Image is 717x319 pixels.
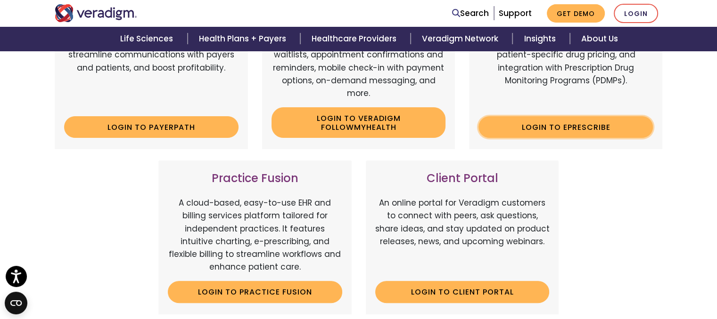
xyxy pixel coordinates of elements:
[109,27,187,51] a: Life Sciences
[570,27,629,51] a: About Us
[188,27,300,51] a: Health Plans + Payers
[512,27,569,51] a: Insights
[411,27,512,51] a: Veradigm Network
[5,292,27,314] button: Open CMP widget
[547,4,605,23] a: Get Demo
[536,252,706,308] iframe: Drift Chat Widget
[452,7,489,20] a: Search
[478,116,653,138] a: Login to ePrescribe
[55,4,137,22] img: Veradigm logo
[478,10,653,109] p: A comprehensive solution that simplifies prescribing for healthcare providers with features like ...
[64,116,239,138] a: Login to Payerpath
[64,10,239,109] p: Web-based, user-friendly solutions that help providers and practice administrators enhance revenu...
[168,281,342,303] a: Login to Practice Fusion
[614,4,658,23] a: Login
[272,10,446,100] p: Veradigm FollowMyHealth's Mobile Patient Experience enhances patient access via mobile devices, o...
[375,197,550,273] p: An online portal for Veradigm customers to connect with peers, ask questions, share ideas, and st...
[499,8,532,19] a: Support
[375,172,550,185] h3: Client Portal
[168,172,342,185] h3: Practice Fusion
[272,107,446,138] a: Login to Veradigm FollowMyHealth
[375,281,550,303] a: Login to Client Portal
[168,197,342,273] p: A cloud-based, easy-to-use EHR and billing services platform tailored for independent practices. ...
[300,27,411,51] a: Healthcare Providers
